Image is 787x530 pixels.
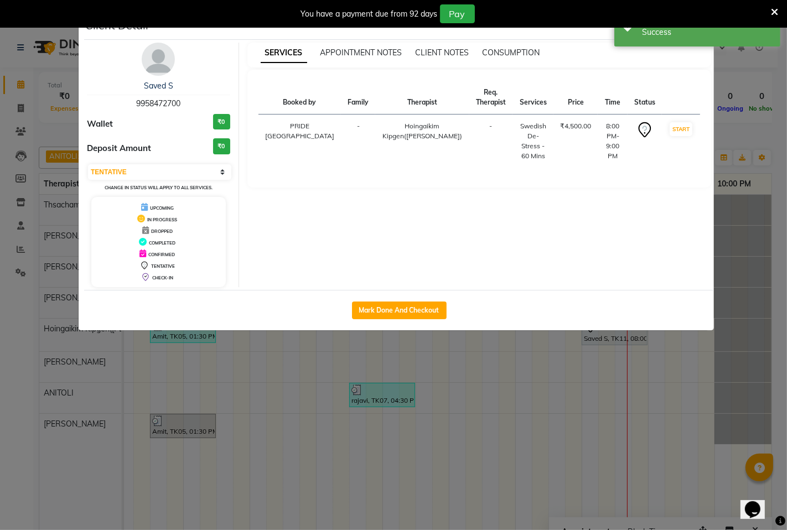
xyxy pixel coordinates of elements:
button: Pay [440,4,475,23]
th: Family [341,81,375,115]
span: 9958472700 [136,98,180,108]
img: avatar [142,43,175,76]
th: Therapist [375,81,469,115]
th: Status [628,81,662,115]
small: Change in status will apply to all services. [105,185,213,190]
span: CONSUMPTION [483,48,540,58]
span: DROPPED [151,228,173,234]
button: Mark Done And Checkout [352,302,447,319]
td: PRIDE [GEOGRAPHIC_DATA] [258,115,341,168]
span: UPCOMING [150,205,174,211]
span: TENTATIVE [151,263,175,269]
span: Deposit Amount [87,142,151,155]
span: CONFIRMED [148,252,175,257]
h3: ₹0 [213,138,230,154]
span: IN PROGRESS [147,217,177,222]
h3: ₹0 [213,114,230,130]
th: Time [598,81,627,115]
th: Req. Therapist [469,81,513,115]
span: CHECK-IN [152,275,173,280]
td: - [469,115,513,168]
span: APPOINTMENT NOTES [320,48,402,58]
iframe: chat widget [741,486,776,519]
span: SERVICES [261,43,307,63]
td: - [341,115,375,168]
span: Hoingaikim Kipgen([PERSON_NAME]) [382,122,462,140]
div: Success [642,27,772,38]
div: ₹4,500.00 [560,121,591,131]
th: Price [553,81,598,115]
span: COMPLETED [149,240,175,246]
th: Services [512,81,553,115]
div: You have a payment due from 92 days [301,8,438,20]
th: Booked by [258,81,341,115]
span: Wallet [87,118,113,131]
button: START [670,122,692,136]
span: CLIENT NOTES [416,48,469,58]
td: 8:00 PM-9:00 PM [598,115,627,168]
a: Saved S [144,81,173,91]
div: Swedish De-Stress - 60 Mins [519,121,547,161]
